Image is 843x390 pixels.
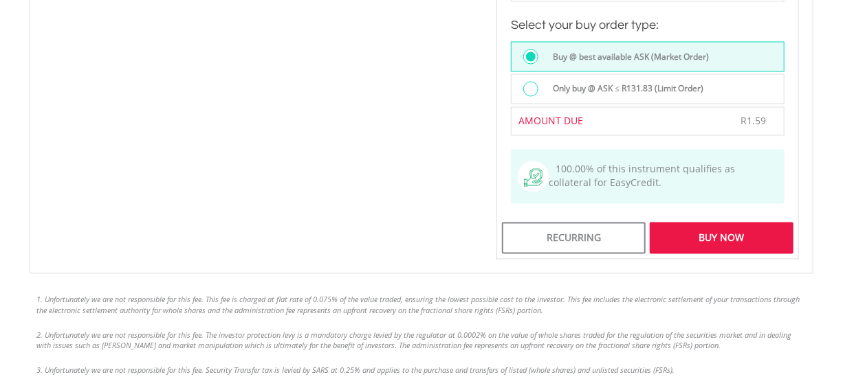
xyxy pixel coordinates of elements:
[549,163,735,190] span: 100.00% of this instrument qualifies as collateral for EasyCredit.
[36,365,807,376] li: 3. Unfortunately we are not responsible for this fee. Security Transfer tax is levied by SARS at ...
[524,169,543,187] img: collateral-qualifying-green.svg
[518,115,583,128] span: AMOUNT DUE
[502,222,646,254] div: Recurring
[545,49,710,65] label: Buy @ best available ASK (Market Order)
[741,115,766,128] span: R1.59
[650,222,793,254] div: Buy Now
[36,295,807,316] li: 1. Unfortunately we are not responsible for this fee. This fee is charged at flat rate of 0.075% ...
[511,16,785,35] h3: Select your buy order type:
[545,82,704,97] label: Only buy @ ASK ≤ R131.83 (Limit Order)
[36,330,807,352] li: 2. Unfortunately we are not responsible for this fee. The investor protection levy is a mandatory...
